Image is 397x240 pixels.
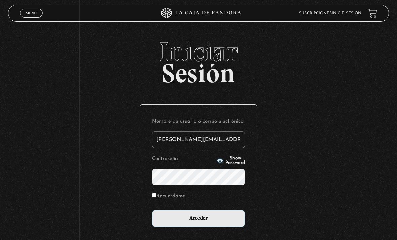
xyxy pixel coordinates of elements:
[299,11,332,15] a: Suscripciones
[152,192,185,201] label: Recuérdame
[152,193,156,197] input: Recuérdame
[8,38,389,81] h2: Sesión
[368,9,377,18] a: View your shopping cart
[332,11,361,15] a: Inicie sesión
[8,38,389,65] span: Iniciar
[24,17,39,22] span: Cerrar
[217,156,245,165] button: Show Password
[26,11,37,15] span: Menu
[152,154,215,163] label: Contraseña
[152,117,245,126] label: Nombre de usuario o correo electrónico
[152,210,245,227] input: Acceder
[225,156,245,165] span: Show Password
